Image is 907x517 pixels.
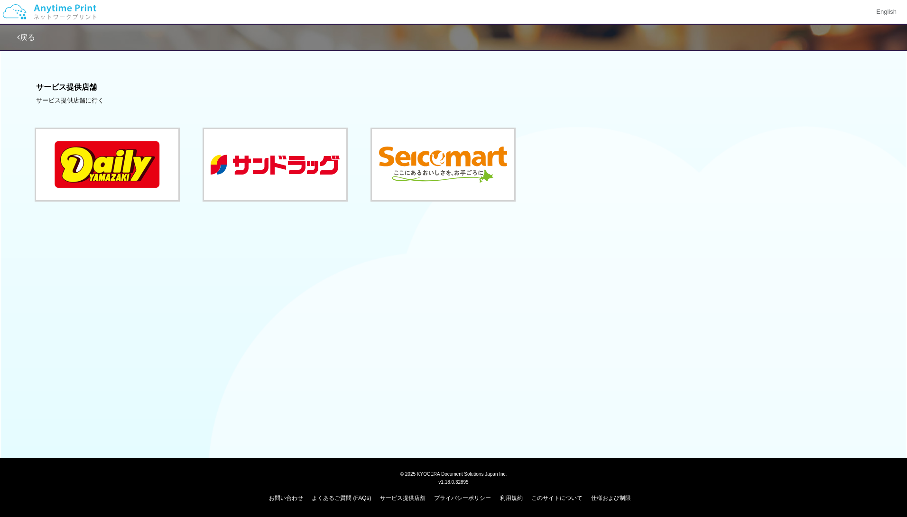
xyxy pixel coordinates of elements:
[434,495,491,501] a: プライバシーポリシー
[500,495,523,501] a: 利用規約
[36,83,870,92] h3: サービス提供店舗
[36,96,870,105] div: サービス提供店舗に行く
[17,33,35,41] a: 戻る
[531,495,583,501] a: このサイトについて
[269,495,303,501] a: お問い合わせ
[591,495,631,501] a: 仕様および制限
[438,479,468,485] span: v1.18.0.32895
[312,495,371,501] a: よくあるご質問 (FAQs)
[380,495,426,501] a: サービス提供店舗
[400,471,507,477] span: © 2025 KYOCERA Document Solutions Japan Inc.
